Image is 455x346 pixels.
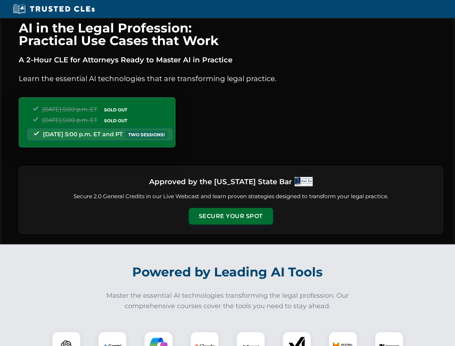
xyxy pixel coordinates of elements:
[102,290,354,311] p: Master the essential AI technologies transforming the legal profession. Our comprehensive courses...
[19,73,443,84] p: Learn the essential AI technologies that are transforming legal practice.
[28,259,427,285] h2: Powered by Leading AI Tools
[102,117,130,124] span: SOLD OUT
[42,106,97,113] span: [DATE] 5:00 p.m. ET
[28,192,434,201] p: Secure 2.0 General Credits in our Live Webcast and learn proven strategies designed to transform ...
[102,106,130,114] span: SOLD OUT
[295,177,313,186] img: Logo
[19,22,443,47] h1: AI in the Legal Profession: Practical Use Cases that Work
[19,54,443,66] p: A 2-Hour CLE for Attorneys Ready to Master AI in Practice
[42,117,97,124] span: [DATE] 5:00 p.m. ET
[149,175,292,188] h3: Approved by the [US_STATE] State Bar
[11,4,97,14] img: Trusted CLEs
[189,208,273,225] button: Secure Your Spot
